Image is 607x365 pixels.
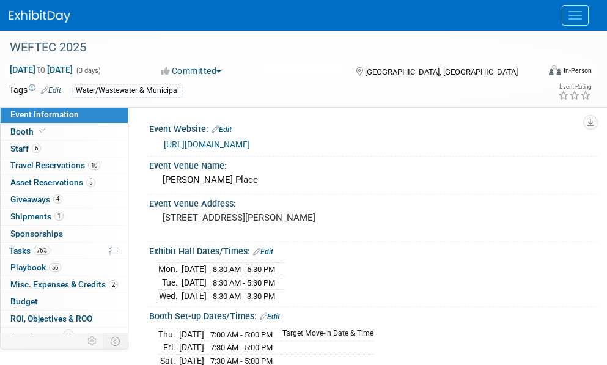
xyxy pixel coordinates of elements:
div: In-Person [563,66,592,75]
td: [DATE] [182,263,207,276]
a: Budget [1,293,128,310]
a: Sponsorships [1,226,128,242]
a: Staff6 [1,141,128,157]
button: Committed [157,65,226,77]
div: WEFTEC 2025 [6,37,533,59]
span: 8:30 AM - 3:30 PM [213,292,275,301]
td: Toggle Event Tabs [103,333,128,349]
a: Edit [260,312,280,321]
a: Event Information [1,106,128,123]
td: Personalize Event Tab Strip [82,333,103,349]
a: Misc. Expenses & Credits2 [1,276,128,293]
a: Asset Reservations5 [1,174,128,191]
span: Playbook [10,262,61,272]
span: 10 [88,161,100,170]
td: [DATE] [179,328,204,341]
img: ExhibitDay [9,10,70,23]
div: Event Rating [558,84,591,90]
span: Shipments [10,212,64,221]
span: 7:00 AM - 5:00 PM [210,330,273,339]
a: Travel Reservations10 [1,157,128,174]
pre: [STREET_ADDRESS][PERSON_NAME] [163,212,323,223]
span: 8:30 AM - 5:30 PM [213,265,275,274]
span: 5 [86,178,95,187]
span: Event Information [10,109,79,119]
td: Mon. [158,263,182,276]
a: Edit [41,86,61,95]
span: (3 days) [75,67,101,75]
span: Travel Reservations [10,160,100,170]
span: 1 [54,212,64,221]
td: [DATE] [179,341,204,355]
td: Thu. [158,328,179,341]
i: Booth reservation complete [39,128,45,135]
td: [DATE] [182,276,207,290]
td: Wed. [158,289,182,302]
span: 2 [109,280,118,289]
a: Edit [212,125,232,134]
a: Edit [253,248,273,256]
span: Staff [10,144,41,153]
span: [DATE] [DATE] [9,64,73,75]
span: Attachments [10,331,75,341]
a: Giveaways4 [1,191,128,208]
span: ROI, Objectives & ROO [10,314,92,323]
span: Tasks [9,246,50,256]
span: [GEOGRAPHIC_DATA], [GEOGRAPHIC_DATA] [365,67,518,76]
td: Tags [9,84,61,98]
div: Event Venue Name: [149,157,598,172]
a: ROI, Objectives & ROO [1,311,128,327]
a: Playbook56 [1,259,128,276]
button: Menu [562,5,589,26]
span: Giveaways [10,194,62,204]
img: Format-Inperson.png [549,65,561,75]
td: Target Move-in Date & Time [275,328,373,341]
td: Fri. [158,341,179,355]
span: to [35,65,47,75]
span: Misc. Expenses & Credits [10,279,118,289]
a: Shipments1 [1,208,128,225]
div: Exhibit Hall Dates/Times: [149,242,598,258]
div: Event Venue Address: [149,194,598,210]
a: Tasks76% [1,243,128,259]
span: 56 [49,263,61,272]
td: [DATE] [182,289,207,302]
span: 8:30 AM - 5:30 PM [213,278,275,287]
td: Tue. [158,276,182,290]
div: Event Format [502,64,592,82]
span: 20 [62,331,75,340]
a: Booth [1,124,128,140]
a: [URL][DOMAIN_NAME] [164,139,250,149]
span: Booth [10,127,48,136]
div: Water/Wastewater & Municipal [72,84,183,97]
span: 6 [32,144,41,153]
span: Sponsorships [10,229,63,238]
div: Event Website: [149,120,598,136]
div: Booth Set-up Dates/Times: [149,307,598,323]
span: 7:30 AM - 5:00 PM [210,343,273,352]
span: 4 [53,194,62,204]
span: Budget [10,297,38,306]
div: [PERSON_NAME] Place [158,171,589,190]
a: Attachments20 [1,328,128,344]
span: 76% [34,246,50,255]
span: Asset Reservations [10,177,95,187]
